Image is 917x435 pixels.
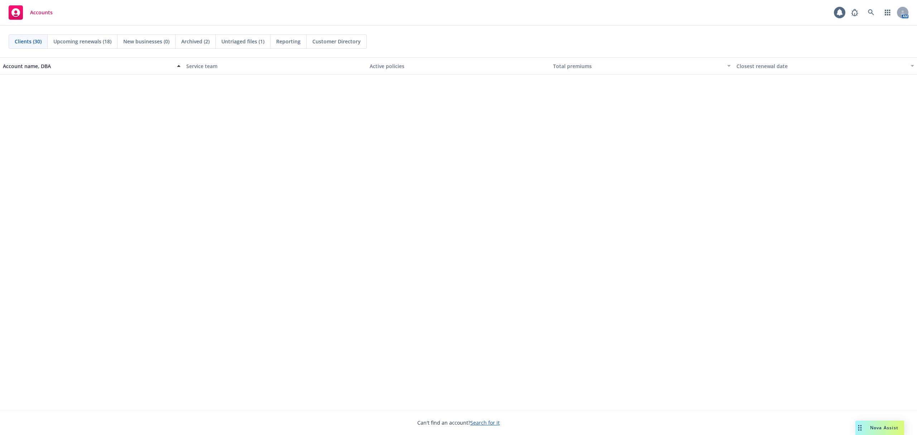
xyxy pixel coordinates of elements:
[553,62,723,70] div: Total premiums
[30,10,53,15] span: Accounts
[367,57,550,75] button: Active policies
[370,62,547,70] div: Active policies
[221,38,264,45] span: Untriaged files (1)
[276,38,301,45] span: Reporting
[181,38,210,45] span: Archived (2)
[736,62,906,70] div: Closest renewal date
[123,38,169,45] span: New businesses (0)
[848,5,862,20] a: Report a Bug
[183,57,367,75] button: Service team
[417,419,500,426] span: Can't find an account?
[734,57,917,75] button: Closest renewal date
[53,38,111,45] span: Upcoming renewals (18)
[880,5,895,20] a: Switch app
[855,421,904,435] button: Nova Assist
[870,425,898,431] span: Nova Assist
[3,62,173,70] div: Account name, DBA
[186,62,364,70] div: Service team
[864,5,878,20] a: Search
[855,421,864,435] div: Drag to move
[6,3,56,23] a: Accounts
[312,38,361,45] span: Customer Directory
[550,57,734,75] button: Total premiums
[15,38,42,45] span: Clients (30)
[470,419,500,426] a: Search for it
